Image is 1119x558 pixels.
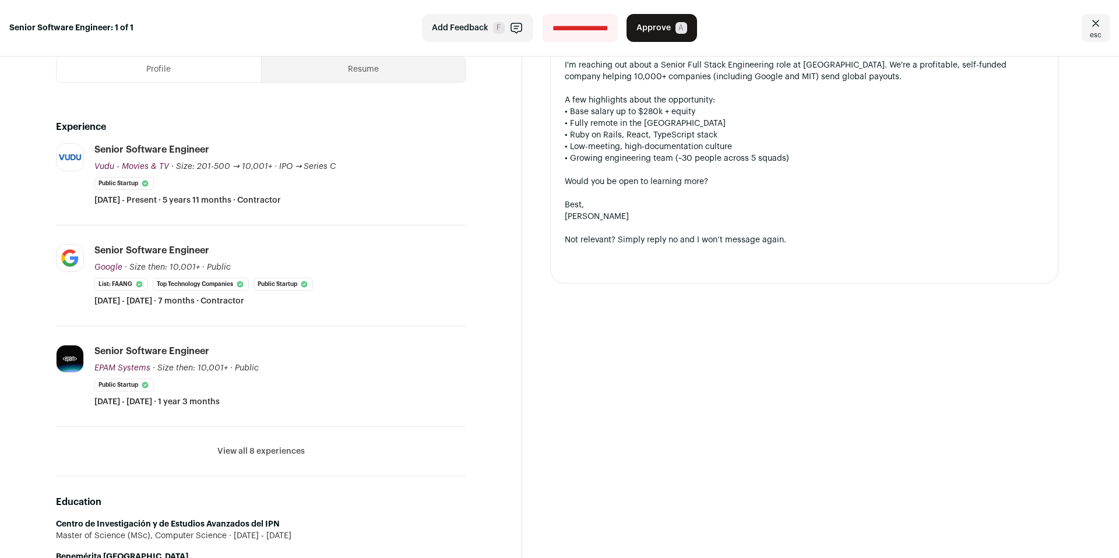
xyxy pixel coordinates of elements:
[565,211,1044,223] div: [PERSON_NAME]
[94,244,209,257] div: Senior Software Engineer
[279,163,336,171] span: IPO → Series C
[227,530,291,542] span: [DATE] - [DATE]
[9,22,133,34] strong: Senior Software Engineer: 1 of 1
[57,345,83,372] img: 3d6f845862ac904a07011a147503c724edca20cf52d9df8df03dc9299e38d3bd.jpg
[565,234,1044,246] div: Not relevant? Simply reply no and I won’t message again.
[565,59,1044,83] div: I'm reaching out about a Senior Full Stack Engineering role at [GEOGRAPHIC_DATA]. We're a profita...
[235,364,259,372] span: Public
[217,446,305,457] button: View all 8 experiences
[636,22,671,34] span: Approve
[565,153,1044,164] div: • Growing engineering team (~30 people across 5 squads)
[1082,14,1110,42] a: Close
[57,144,83,171] img: 734cad051181618a6e9f2cce74303ec9cba75e37bdcef4b39e2edee5d5ca00f0.jpg
[94,163,169,171] span: Vudu - Movies & TV
[125,263,200,271] span: · Size then: 10,001+
[94,364,150,372] span: EPAM Systems
[94,143,209,156] div: Senior Software Engineer
[262,56,466,82] button: Resume
[565,118,1044,129] div: • Fully remote in the [GEOGRAPHIC_DATA]
[94,345,209,358] div: Senior Software Engineer
[153,278,249,291] li: Top Technology Companies
[207,263,231,271] span: Public
[56,120,466,134] h2: Experience
[675,22,687,34] span: A
[94,177,154,190] li: Public Startup
[94,379,154,391] li: Public Startup
[94,396,220,408] span: [DATE] - [DATE] · 1 year 3 months
[94,278,148,291] li: List: FAANG
[565,106,1044,118] div: • Base salary up to $280k + equity
[1090,30,1102,40] span: esc
[230,362,233,374] span: ·
[57,56,261,82] button: Profile
[153,364,228,372] span: · Size then: 10,001+
[94,195,281,206] span: [DATE] - Present · 5 years 11 months · Contractor
[565,129,1044,141] div: • Ruby on Rails, React, TypeScript stack
[171,163,272,171] span: · Size: 201-500 → 10,001+
[627,14,697,42] button: Approve A
[422,14,533,42] button: Add Feedback F
[275,161,277,172] span: ·
[202,262,205,273] span: ·
[493,22,505,34] span: F
[565,199,1044,211] div: Best,
[565,176,1044,188] div: Would you be open to learning more?
[254,278,313,291] li: Public Startup
[56,520,280,528] strong: Centro de Investigación y de Estudios Avanzados del IPN
[56,530,466,542] div: Master of Science (MSc), Computer Science
[56,495,466,509] h2: Education
[565,141,1044,153] div: • Low-meeting, high-documentation culture
[565,94,1044,106] div: A few highlights about the opportunity:
[432,22,488,34] span: Add Feedback
[94,263,122,271] span: Google
[94,295,244,307] span: [DATE] - [DATE] · 7 months · Contractor
[57,245,83,271] img: 8d2c6156afa7017e60e680d3937f8205e5697781b6c771928cb24e9df88505de.jpg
